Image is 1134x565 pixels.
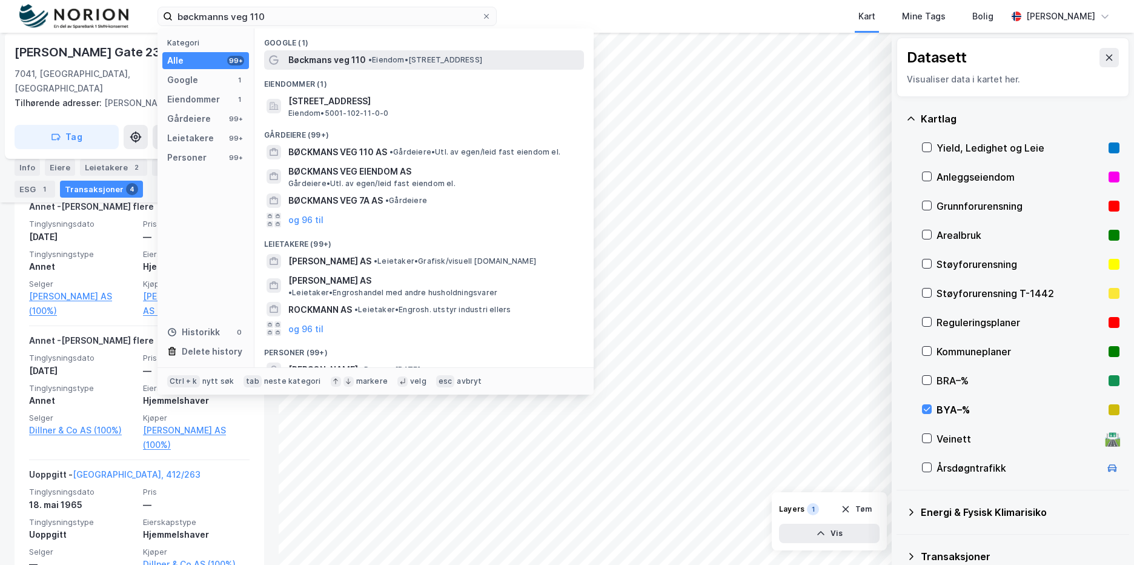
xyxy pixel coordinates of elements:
[143,353,250,363] span: Pris
[15,125,119,149] button: Tag
[254,70,594,92] div: Eiendommer (1)
[29,279,136,289] span: Selger
[1073,507,1134,565] div: Kontrollprogram for chat
[167,53,184,68] div: Alle
[29,199,154,219] div: Annet - [PERSON_NAME] flere
[29,423,136,438] a: Dillner & Co AS (100%)
[126,183,138,195] div: 4
[288,145,387,159] span: BØCKMANS VEG 110 AS
[234,95,244,104] div: 1
[60,181,143,198] div: Transaksjoner
[130,161,142,173] div: 2
[143,364,250,378] div: —
[937,432,1100,446] div: Veinett
[779,524,880,543] button: Vis
[143,413,250,423] span: Kjøper
[29,498,136,512] div: 18. mai 1965
[354,305,511,315] span: Leietaker • Engrosh. utstyr industri ellers
[288,273,371,288] span: [PERSON_NAME] AS
[143,517,250,527] span: Eierskapstype
[29,467,201,487] div: Uoppgitt -
[167,92,220,107] div: Eiendommer
[937,228,1104,242] div: Arealbruk
[15,98,104,108] span: Tilhørende adresser:
[937,373,1104,388] div: BRA–%
[202,376,234,386] div: nytt søk
[15,159,40,176] div: Info
[833,500,880,519] button: Tøm
[921,549,1119,564] div: Transaksjoner
[29,413,136,423] span: Selger
[288,109,389,118] span: Eiendom • 5001-102-11-0-0
[360,365,420,375] span: Person • [DATE]
[143,393,250,408] div: Hjemmelshaver
[436,375,455,387] div: esc
[254,121,594,142] div: Gårdeiere (99+)
[244,375,262,387] div: tab
[167,38,249,47] div: Kategori
[385,196,389,205] span: •
[167,112,211,126] div: Gårdeiere
[143,383,250,393] span: Eierskapstype
[29,230,136,244] div: [DATE]
[921,112,1119,126] div: Kartlag
[29,547,136,557] span: Selger
[288,53,366,67] span: Bøckmans veg 110
[227,114,244,124] div: 99+
[368,55,372,64] span: •
[19,4,128,29] img: norion-logo.80e7a08dc31c2e691866.png
[254,338,594,360] div: Personer (99+)
[288,213,323,227] button: og 96 til
[143,249,250,259] span: Eierskapstype
[288,94,579,109] span: [STREET_ADDRESS]
[143,219,250,229] span: Pris
[143,487,250,497] span: Pris
[288,193,383,208] span: BØCKMANS VEG 7A AS
[937,461,1100,475] div: Årsdøgntrafikk
[38,183,50,195] div: 1
[937,315,1104,330] div: Reguleringsplaner
[937,257,1104,272] div: Støyforurensning
[288,288,497,298] span: Leietaker • Engroshandel med andre husholdningsvarer
[167,150,207,165] div: Personer
[143,259,250,274] div: Hjemmelshaver
[15,96,254,110] div: [PERSON_NAME] Gate 23b
[143,279,250,289] span: Kjøper
[288,179,456,189] span: Gårdeiere • Utl. av egen/leid fast eiendom el.
[167,325,220,339] div: Historikk
[937,141,1104,155] div: Yield, Ledighet og Leie
[1073,507,1134,565] iframe: Chat Widget
[29,259,136,274] div: Annet
[143,230,250,244] div: —
[173,7,482,25] input: Søk på adresse, matrikkel, gårdeiere, leietakere eller personer
[390,147,560,157] span: Gårdeiere • Utl. av egen/leid fast eiendom el.
[360,365,364,374] span: •
[152,159,197,176] div: Datasett
[858,9,875,24] div: Kart
[457,376,482,386] div: avbryt
[29,527,136,542] div: Uoppgitt
[264,376,321,386] div: neste kategori
[1104,431,1121,447] div: 🛣️
[29,219,136,229] span: Tinglysningsdato
[29,383,136,393] span: Tinglysningstype
[288,164,579,179] span: BØCKMANS VEG EIENDOM AS
[385,196,427,206] span: Gårdeiere
[45,159,75,176] div: Eiere
[907,48,967,67] div: Datasett
[254,28,594,50] div: Google (1)
[182,344,242,359] div: Delete history
[374,256,377,266] span: •
[1026,9,1095,24] div: [PERSON_NAME]
[354,305,358,314] span: •
[143,423,250,452] a: [PERSON_NAME] AS (100%)
[410,376,426,386] div: velg
[972,9,993,24] div: Bolig
[29,333,154,353] div: Annet - [PERSON_NAME] flere
[143,289,250,318] a: [PERSON_NAME] Gate 23 AS (100%)
[15,42,170,62] div: [PERSON_NAME] Gate 23a
[73,469,201,480] a: [GEOGRAPHIC_DATA], 412/263
[288,303,352,317] span: ROCKMANN AS
[356,376,388,386] div: markere
[29,364,136,378] div: [DATE]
